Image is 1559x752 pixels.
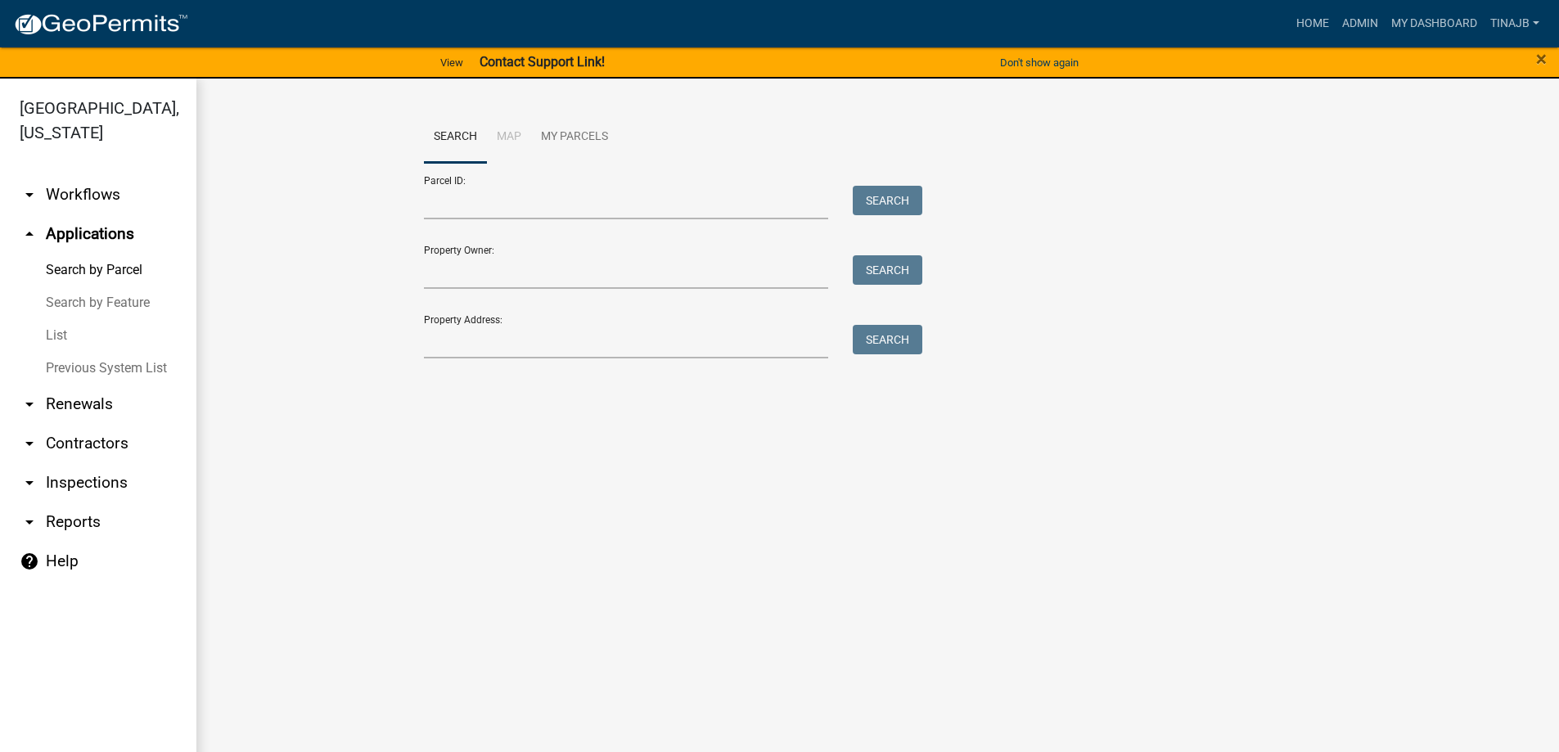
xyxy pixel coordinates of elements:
a: My Parcels [531,111,618,164]
span: × [1536,47,1547,70]
button: Don't show again [994,49,1085,76]
i: arrow_drop_down [20,473,39,493]
button: Search [853,186,922,215]
strong: Contact Support Link! [480,54,605,70]
button: Search [853,255,922,285]
i: arrow_drop_up [20,224,39,244]
i: arrow_drop_down [20,185,39,205]
button: Close [1536,49,1547,69]
a: Tinajb [1484,8,1546,39]
a: My Dashboard [1385,8,1484,39]
a: Home [1290,8,1336,39]
i: arrow_drop_down [20,512,39,532]
i: arrow_drop_down [20,434,39,453]
i: help [20,552,39,571]
a: View [434,49,470,76]
a: Admin [1336,8,1385,39]
a: Search [424,111,487,164]
button: Search [853,325,922,354]
i: arrow_drop_down [20,394,39,414]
